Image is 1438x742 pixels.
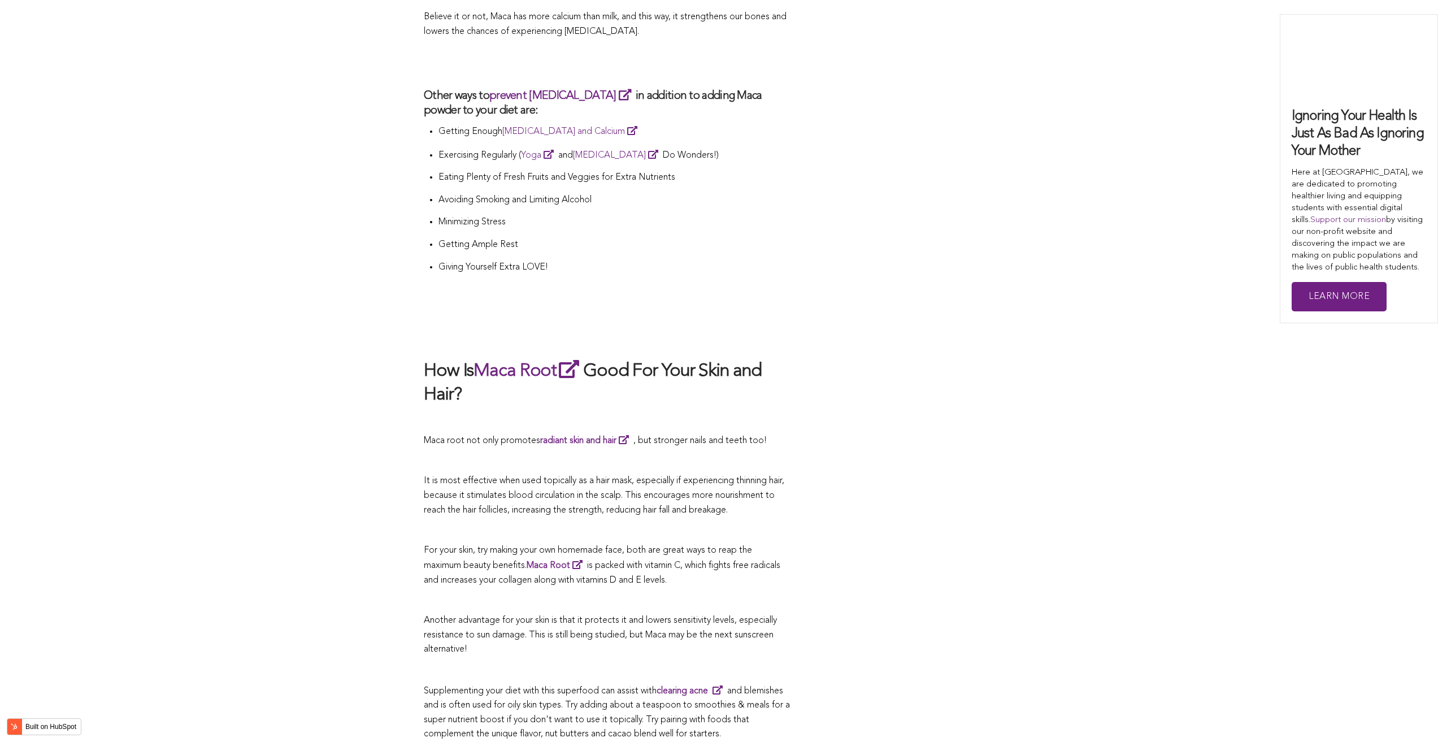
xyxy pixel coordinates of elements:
a: Learn More [1292,282,1387,312]
a: [MEDICAL_DATA] and Calcium [502,127,642,136]
img: HubSpot sprocket logo [7,720,21,734]
button: Built on HubSpot [7,718,81,735]
span: Supplementing your diet with this superfood can assist with and blemishes and is often used for o... [424,687,790,739]
a: Yoga [521,151,558,160]
p: Eating Plenty of Fresh Fruits and Veggies for Extra Nutrients [438,171,791,185]
p: Exercising Regularly ( and Do Wonders!) [438,147,791,163]
span: is packed with vitamin C, which fights free radicals and increases your collagen along with vitam... [424,561,780,585]
h2: How Is Good For Your Skin and Hair? [424,358,791,407]
a: prevent [MEDICAL_DATA] [489,90,636,102]
span: For your skin, try making your own homemade face, both are great ways to reap the maximum beauty ... [424,546,752,571]
a: radiant skin and hair [540,436,633,445]
h3: Other ways to in addition to adding Maca powder to your diet are: [424,88,791,118]
span: Another advantage for your skin is that it protects it and lowers sensitivity levels, especially ... [424,616,777,654]
p: Giving Yourself Extra LOVE! [438,261,791,275]
a: Maca Root [473,362,583,380]
p: Getting Ample Rest [438,238,791,253]
span: Maca Root [527,561,570,570]
label: Built on HubSpot [21,719,81,734]
span: Believe it or not, Maca has more calcium than milk, and this way, it strengthens our bones and lo... [424,12,787,36]
a: clearing acne [657,687,727,696]
strong: clearing acne [657,687,708,696]
span: Maca root not only promotes , but stronger nails and teeth too! [424,436,767,445]
a: [MEDICAL_DATA] [573,151,663,160]
span: It is most effective when used topically as a hair mask, especially if experiencing thinning hair... [424,476,784,514]
p: Avoiding Smoking and Limiting Alcohol [438,193,791,208]
p: Getting Enough [438,124,791,140]
p: Minimizing Stress [438,215,791,230]
iframe: Chat Widget [1381,688,1438,742]
a: Maca Root [527,561,587,570]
